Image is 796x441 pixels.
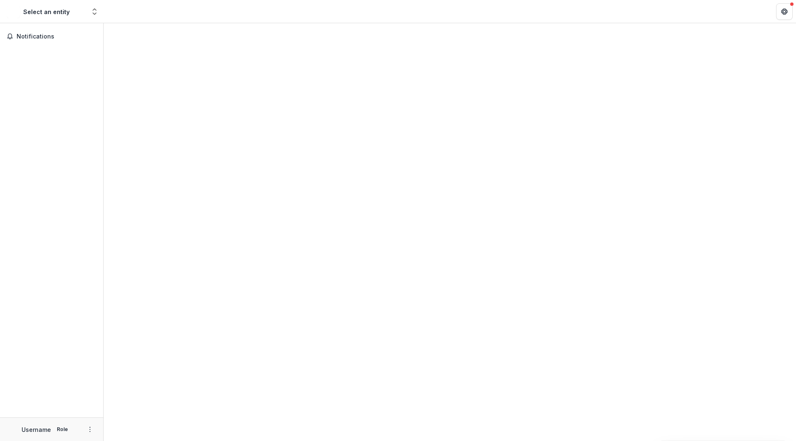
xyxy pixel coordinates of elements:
[23,7,70,16] div: Select an entity
[22,425,51,434] p: Username
[89,3,100,20] button: Open entity switcher
[776,3,793,20] button: Get Help
[54,426,70,433] p: Role
[3,30,100,43] button: Notifications
[85,424,95,434] button: More
[17,33,97,40] span: Notifications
